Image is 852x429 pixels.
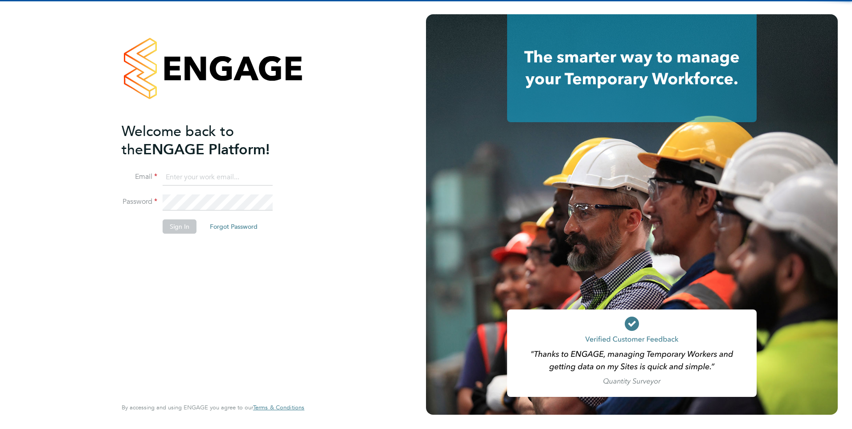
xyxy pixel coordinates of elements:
span: Terms & Conditions [253,404,304,411]
span: By accessing and using ENGAGE you agree to our [122,404,304,411]
label: Password [122,197,157,206]
span: Welcome back to the [122,123,234,158]
label: Email [122,172,157,181]
button: Sign In [163,219,197,234]
a: Terms & Conditions [253,404,304,411]
h2: ENGAGE Platform! [122,122,295,159]
button: Forgot Password [203,219,265,234]
input: Enter your work email... [163,169,273,186]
